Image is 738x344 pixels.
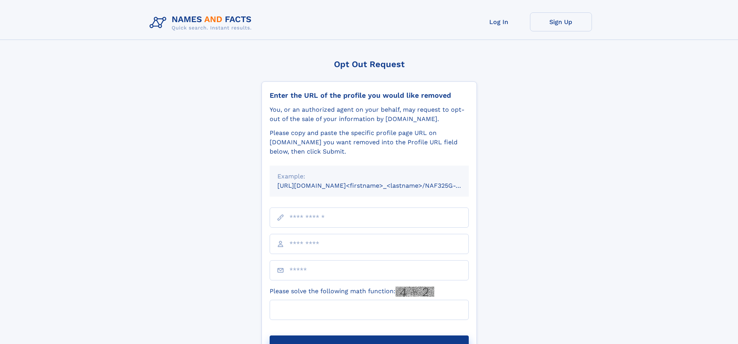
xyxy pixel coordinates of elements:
[270,287,434,297] label: Please solve the following math function:
[270,91,469,100] div: Enter the URL of the profile you would like removed
[277,172,461,181] div: Example:
[468,12,530,31] a: Log In
[261,59,477,69] div: Opt Out Request
[277,182,483,189] small: [URL][DOMAIN_NAME]<firstname>_<lastname>/NAF325G-xxxxxxxx
[530,12,592,31] a: Sign Up
[146,12,258,33] img: Logo Names and Facts
[270,128,469,156] div: Please copy and paste the specific profile page URL on [DOMAIN_NAME] you want removed into the Pr...
[270,105,469,124] div: You, or an authorized agent on your behalf, may request to opt-out of the sale of your informatio...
